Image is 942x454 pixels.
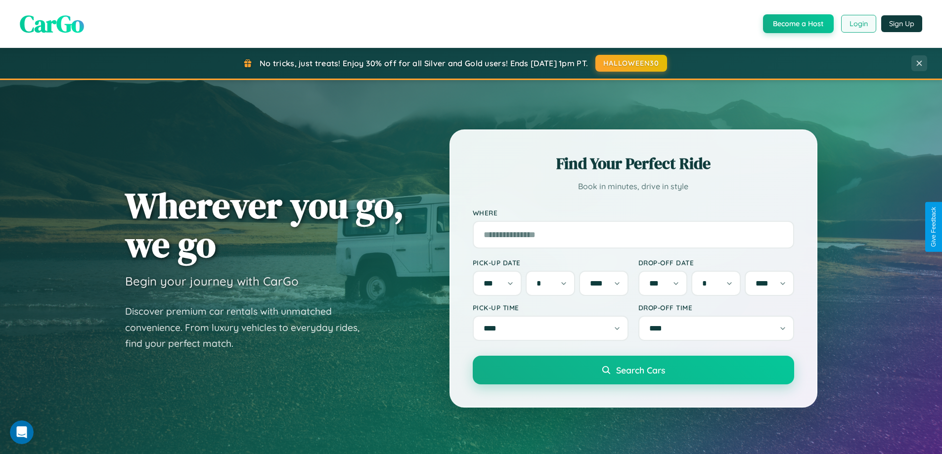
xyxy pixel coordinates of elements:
[616,365,665,375] span: Search Cars
[841,15,876,33] button: Login
[125,303,372,352] p: Discover premium car rentals with unmatched convenience. From luxury vehicles to everyday rides, ...
[10,420,34,444] iframe: Intercom live chat
[473,208,794,217] label: Where
[125,186,404,264] h1: Wherever you go, we go
[763,14,834,33] button: Become a Host
[473,303,628,312] label: Pick-up Time
[473,179,794,194] p: Book in minutes, drive in style
[595,55,667,72] button: HALLOWEEN30
[260,58,588,68] span: No tricks, just treats! Enjoy 30% off for all Silver and Gold users! Ends [DATE] 1pm PT.
[20,7,84,40] span: CarGo
[473,258,628,267] label: Pick-up Date
[638,303,794,312] label: Drop-off Time
[930,207,937,247] div: Give Feedback
[125,274,299,289] h3: Begin your journey with CarGo
[638,258,794,267] label: Drop-off Date
[473,356,794,384] button: Search Cars
[881,15,922,32] button: Sign Up
[473,153,794,174] h2: Find Your Perfect Ride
